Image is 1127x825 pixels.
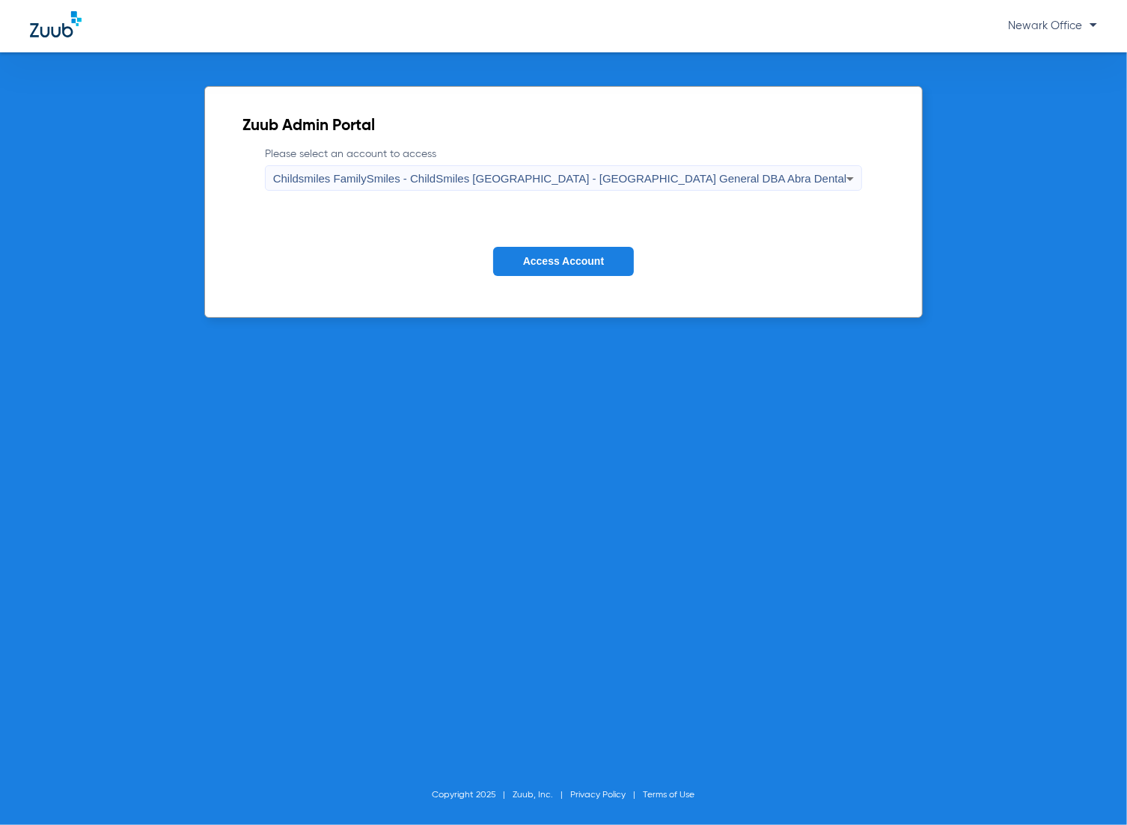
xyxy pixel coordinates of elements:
a: Terms of Use [644,791,695,800]
iframe: Chat Widget [1052,753,1127,825]
span: Childsmiles FamilySmiles - ChildSmiles [GEOGRAPHIC_DATA] - [GEOGRAPHIC_DATA] General DBA Abra Dental [273,172,847,185]
li: Zuub, Inc. [513,788,571,803]
button: Access Account [493,247,634,276]
span: Newark Office [1008,20,1097,31]
h2: Zuub Admin Portal [242,119,885,134]
a: Privacy Policy [571,791,626,800]
li: Copyright 2025 [433,788,513,803]
img: Zuub Logo [30,11,82,37]
label: Please select an account to access [265,147,863,191]
span: Access Account [523,255,604,267]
